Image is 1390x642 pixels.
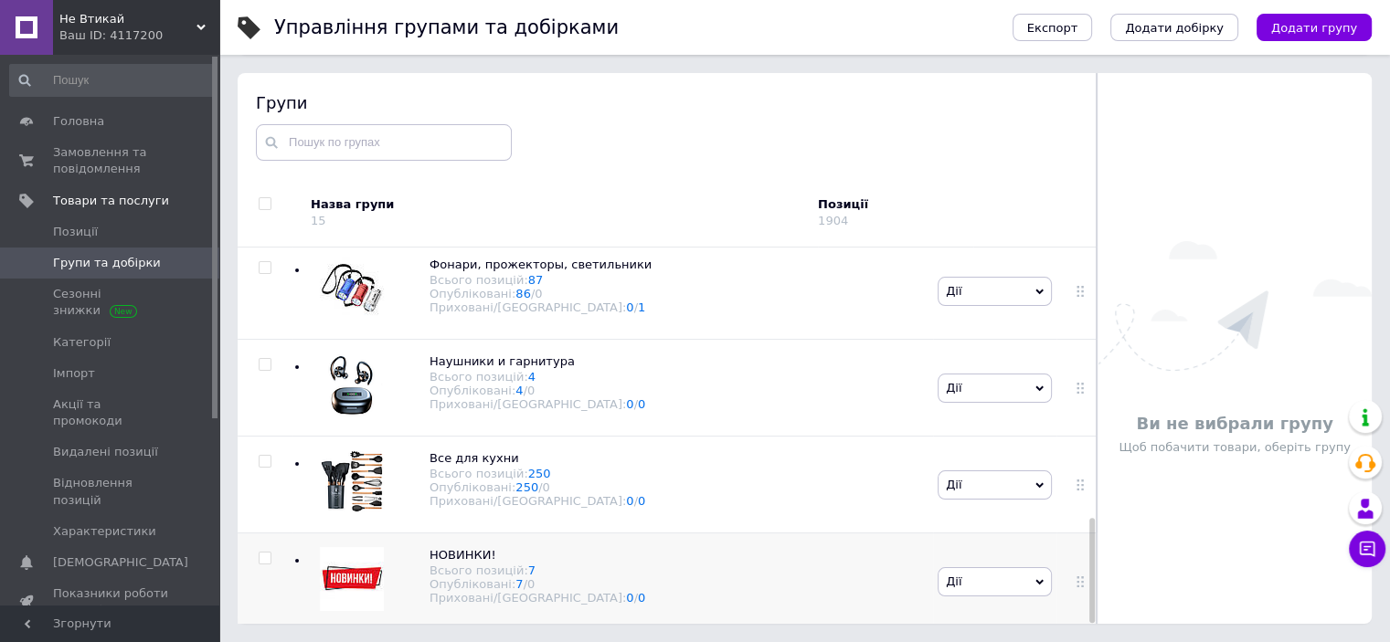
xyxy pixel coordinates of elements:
[53,113,104,130] span: Головна
[53,585,169,618] span: Показники роботи компанії
[1125,21,1224,35] span: Додати добірку
[527,577,535,591] div: 0
[626,300,633,314] a: 0
[53,444,158,460] span: Видалені позиції
[531,287,543,300] span: /
[535,287,542,300] div: 0
[430,273,652,287] div: Всього позицій:
[256,124,512,161] input: Пошук по групах
[430,354,575,368] span: Наушники и гарнитура
[430,563,645,577] div: Всього позицій:
[430,370,645,384] div: Всього позицій:
[946,574,961,588] span: Дії
[53,255,161,271] span: Групи та добірки
[320,450,384,512] img: Все для кухни
[274,16,619,38] h1: Управління групами та добірками
[1257,14,1372,41] button: Додати групу
[528,273,544,287] a: 87
[430,577,645,591] div: Опубліковані:
[430,384,645,397] div: Опубліковані:
[528,467,551,480] a: 250
[543,480,550,494] div: 0
[527,384,535,397] div: 0
[430,287,652,300] div: Опубліковані:
[524,384,536,397] span: /
[53,475,169,508] span: Відновлення позицій
[430,548,496,562] span: НОВИНКИ!
[1349,531,1385,567] button: Чат з покупцем
[528,370,536,384] a: 4
[515,287,531,300] a: 86
[946,381,961,395] span: Дії
[818,214,848,227] div: 1904
[1013,14,1093,41] button: Експорт
[515,384,523,397] a: 4
[53,523,156,540] span: Характеристики
[1110,14,1238,41] button: Додати добірку
[626,494,633,508] a: 0
[638,494,645,508] a: 0
[430,480,645,494] div: Опубліковані:
[634,300,646,314] span: /
[524,577,536,591] span: /
[515,577,523,591] a: 7
[311,196,804,213] div: Назва групи
[634,591,646,605] span: /
[430,300,652,314] div: Приховані/[GEOGRAPHIC_DATA]:
[638,300,645,314] a: 1
[528,563,536,577] a: 7
[1027,21,1078,35] span: Експорт
[634,494,646,508] span: /
[430,258,652,271] span: Фонари, прожекторы, светильники
[634,397,646,411] span: /
[53,193,169,209] span: Товари та послуги
[430,591,645,605] div: Приховані/[GEOGRAPHIC_DATA]:
[53,224,98,240] span: Позиції
[430,494,645,508] div: Приховані/[GEOGRAPHIC_DATA]:
[9,64,216,97] input: Пошук
[946,284,961,298] span: Дії
[430,451,519,465] span: Все для кухни
[322,353,382,416] img: Наушники и гарнитура
[53,286,169,319] span: Сезонні знижки
[1271,21,1357,35] span: Додати групу
[53,365,95,382] span: Імпорт
[311,214,326,227] div: 15
[53,396,169,429] span: Акції та промокоди
[430,397,645,411] div: Приховані/[GEOGRAPHIC_DATA]:
[59,27,219,44] div: Ваш ID: 4117200
[638,397,645,411] a: 0
[946,478,961,491] span: Дії
[538,480,550,494] span: /
[430,467,645,480] div: Всього позицій:
[256,91,1078,114] div: Групи
[626,591,633,605] a: 0
[53,144,169,177] span: Замовлення та повідомлення
[53,334,111,351] span: Категорії
[320,257,384,321] img: Фонари, прожекторы, светильники
[626,397,633,411] a: 0
[1107,439,1363,456] p: Щоб побачити товари, оберіть групу
[818,196,973,213] div: Позиції
[59,11,196,27] span: Не Втикай
[515,480,538,494] a: 250
[1107,412,1363,435] p: Ви не вибрали групу
[320,547,384,611] img: НОВИНКИ!
[53,554,188,571] span: [DEMOGRAPHIC_DATA]
[638,591,645,605] a: 0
